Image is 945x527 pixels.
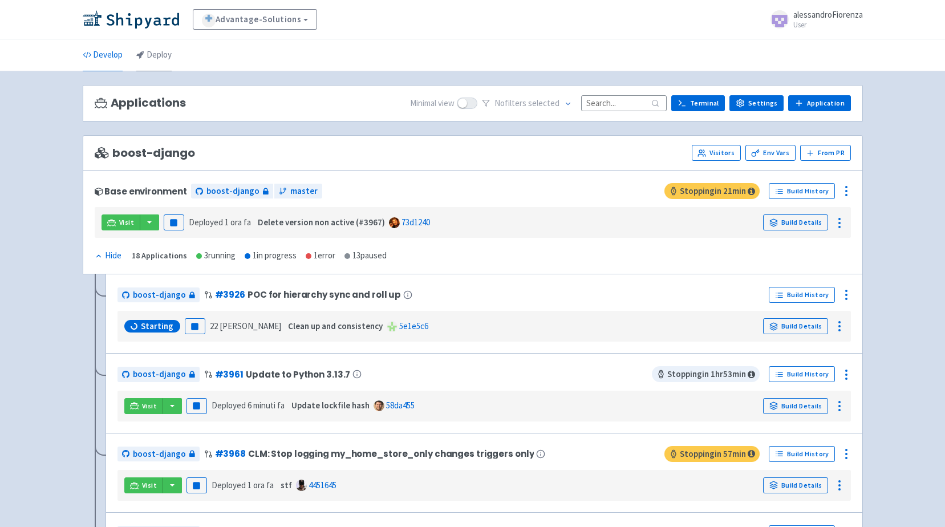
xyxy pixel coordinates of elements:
[763,318,828,334] a: Build Details
[193,9,318,30] a: Advantage-Solutions
[788,95,850,111] a: Application
[306,249,335,262] div: 1 error
[793,9,863,20] span: alessandroFiorenza
[581,95,667,111] input: Search...
[258,217,385,228] strong: Delete version non active (#3967)
[729,95,784,111] a: Settings
[95,249,123,262] button: Hide
[136,39,172,71] a: Deploy
[119,218,134,227] span: Visit
[793,21,863,29] small: User
[95,96,186,110] h3: Applications
[142,481,157,490] span: Visit
[344,249,387,262] div: 13 paused
[95,147,195,160] span: boost-django
[215,289,245,301] a: #3926
[248,449,534,459] span: CLM: Stop logging my_home_store_only changes triggers only
[133,368,186,381] span: boost-django
[102,214,140,230] a: Visit
[309,480,336,490] a: 4451645
[769,183,835,199] a: Build History
[769,287,835,303] a: Build History
[769,446,835,462] a: Build History
[248,480,274,490] time: 1 ora fa
[206,185,259,198] span: boost-django
[212,480,274,490] span: Deployed
[124,398,163,414] a: Visit
[83,39,123,71] a: Develop
[386,400,415,411] a: 58da455
[288,321,383,331] strong: Clean up and consistency
[494,97,559,110] span: No filter s
[763,214,828,230] a: Build Details
[248,400,285,411] time: 6 minuti fa
[291,400,370,411] strong: Update lockfile hash
[124,477,163,493] a: Visit
[671,95,725,111] a: Terminal
[664,446,760,462] span: Stopping in 57 min
[133,289,186,302] span: boost-django
[95,249,121,262] div: Hide
[164,214,184,230] button: Pause
[189,217,251,228] span: Deployed
[745,145,796,161] a: Env Vars
[95,187,187,196] div: Base environment
[117,367,200,382] a: boost-django
[245,249,297,262] div: 1 in progress
[191,184,273,199] a: boost-django
[281,480,292,490] strong: stf
[401,217,430,228] a: 73d1240
[225,217,251,228] time: 1 ora fa
[248,290,401,299] span: POC for hierarchy sync and roll up
[210,321,281,331] time: 22 [PERSON_NAME]
[692,145,741,161] a: Visitors
[215,448,246,460] a: #3968
[185,318,205,334] button: Pause
[133,448,186,461] span: boost-django
[274,184,322,199] a: master
[763,477,828,493] a: Build Details
[141,321,173,332] span: Starting
[117,447,200,462] a: boost-django
[142,402,157,411] span: Visit
[664,183,760,199] span: Stopping in 21 min
[117,287,200,303] a: boost-django
[528,98,559,108] span: selected
[215,368,244,380] a: #3961
[186,477,207,493] button: Pause
[410,97,455,110] span: Minimal view
[652,366,760,382] span: Stopping in 1 hr 53 min
[196,249,236,262] div: 3 running
[246,370,350,379] span: Update to Python 3.13.7
[764,10,863,29] a: alessandroFiorenza User
[132,249,187,262] div: 18 Applications
[800,145,851,161] button: From PR
[399,321,428,331] a: 5e1e5c6
[763,398,828,414] a: Build Details
[769,366,835,382] a: Build History
[212,400,285,411] span: Deployed
[83,10,179,29] img: Shipyard logo
[290,185,318,198] span: master
[186,398,207,414] button: Pause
